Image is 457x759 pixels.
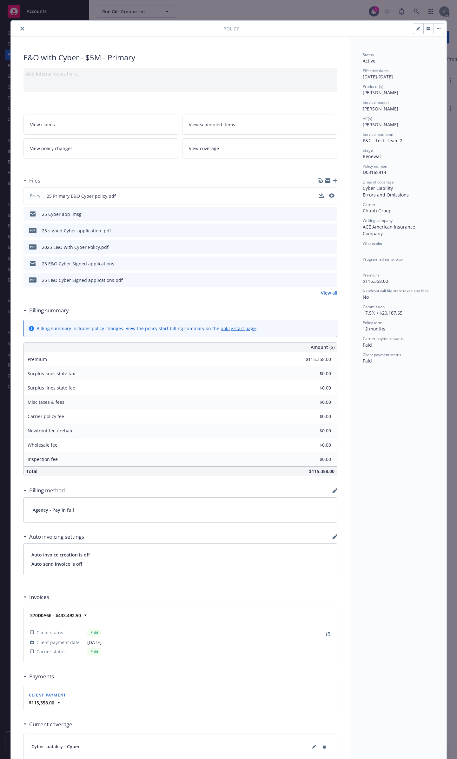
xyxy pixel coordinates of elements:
span: ACE American Insurance Company [363,224,416,236]
span: Auto send invoice is off [31,561,329,567]
span: - [30,619,102,625]
span: Lines of coverage [363,179,394,185]
span: D03165814 [363,169,386,175]
input: 0.00 [294,426,335,436]
input: 0.00 [294,355,335,364]
button: download file [319,193,324,199]
button: preview file [329,244,335,250]
span: Carrier payment status [363,336,404,341]
span: $115,358.00 [363,278,388,284]
input: 0.00 [294,440,335,450]
button: download file [319,227,324,234]
div: Current coverage [23,720,72,729]
span: Status [363,52,374,57]
span: View scheduled items [189,121,235,128]
span: Cyber Liability - Cyber [31,743,80,750]
span: Total [26,468,37,474]
a: View claims [23,115,179,135]
div: Paid [87,648,101,656]
div: 25 Cyber app .msg [42,211,82,217]
span: View coverage [189,145,219,152]
span: P&C - Tech Team 2 [363,137,402,143]
span: [PERSON_NAME] [363,122,398,128]
button: preview file [329,227,335,234]
div: Billing summary [23,306,69,315]
span: Carrier status [36,648,66,655]
div: Files [23,176,40,185]
button: preview file [329,211,335,217]
span: Carrier [363,202,375,207]
a: View scheduled items [182,115,337,135]
span: Client status [36,629,63,636]
span: [DATE] [87,639,102,646]
span: - [363,262,364,268]
span: Client payment [29,692,66,698]
span: AC(s) [363,116,372,121]
span: 12 months [363,326,385,332]
div: Add internal notes here... [26,70,335,77]
div: Auto invoicing settings [23,533,84,541]
span: Newfront fee / rebate [28,428,74,434]
span: Writing company [363,218,393,223]
button: preview file [329,260,335,267]
a: View Invoice [324,630,332,638]
a: View coverage [182,138,337,158]
span: Wholesaler [363,241,383,246]
div: Paid [87,629,101,636]
span: Paid [363,358,372,364]
button: download file [319,260,324,267]
div: Payments [23,672,54,681]
input: 0.00 [294,397,335,407]
h3: Billing summary [29,306,69,315]
a: View policy changes [23,138,179,158]
span: Chubb Group [363,208,392,214]
span: Active [363,58,375,64]
span: Premium [28,356,47,362]
input: 0.00 [294,455,335,464]
button: download file [319,277,324,283]
span: 17.5% / $20,187.65 [363,310,402,316]
span: Policy [223,25,239,32]
span: Wholesale fee [28,442,57,448]
span: Policy number [363,163,388,169]
span: Inspection fee [28,456,58,462]
input: 0.00 [294,369,335,378]
div: Billing summary includes policy changes. View the policy start billing summary on the . [36,325,257,332]
button: preview file [329,193,334,199]
span: Renewal [363,153,381,159]
span: pdf [29,228,36,233]
h3: Current coverage [29,720,72,729]
a: policy start page [221,325,256,331]
span: Service lead(s) [363,100,389,105]
button: preview file [329,193,334,198]
span: Service lead team [363,132,394,137]
h3: Invoices [29,593,49,601]
span: Program administrator [363,256,403,262]
span: Premium [363,272,379,278]
span: Commission [363,304,385,310]
span: Surplus lines state fee [28,385,75,391]
h3: Auto invoicing settings [29,533,84,541]
span: 25 Primary E&O Cyber policy.pdf [47,193,116,199]
div: Agency - Pay in full [24,498,337,522]
strong: 370D0A6E - $433,492.50 [30,612,81,618]
span: [PERSON_NAME] [363,106,398,112]
div: Errors and Omissions [363,191,434,198]
span: - [363,246,364,252]
span: Misc taxes & fees [28,399,64,405]
span: View policy changes [30,145,73,152]
div: Invoices [23,593,49,601]
div: [DATE] - [DATE] [363,68,434,80]
button: download file [319,193,324,198]
input: 0.00 [294,412,335,421]
span: Producer(s) [363,84,383,89]
span: View claims [30,121,55,128]
h3: Payments [29,672,54,681]
div: E&O with Cyber - $5M - Primary [23,52,337,63]
h3: Billing method [29,486,65,495]
span: Client payment status [363,352,401,357]
button: download file [319,211,324,217]
span: Auto invoice creation is off [31,551,329,558]
span: pdf [29,244,36,249]
div: 25 E&O Cyber Signed applications [42,260,114,267]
